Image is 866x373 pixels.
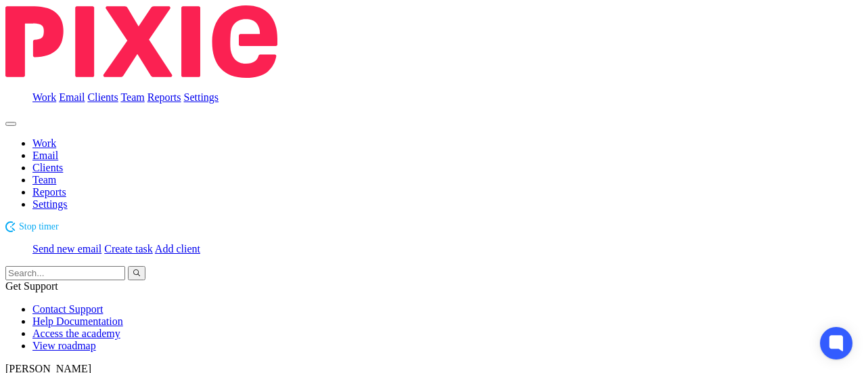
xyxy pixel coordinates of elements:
[87,91,118,103] a: Clients
[120,91,144,103] a: Team
[19,221,59,232] span: Stop timer
[5,266,125,280] input: Search
[32,186,66,198] a: Reports
[155,243,200,255] a: Add client
[5,221,861,232] div: Elcella Ltd - Payroll Monthly Process
[59,91,85,103] a: Email
[32,162,63,173] a: Clients
[147,91,181,103] a: Reports
[5,280,58,292] span: Get Support
[32,91,56,103] a: Work
[184,91,219,103] a: Settings
[32,137,56,149] a: Work
[32,328,120,339] a: Access the academy
[32,340,96,351] a: View roadmap
[32,243,101,255] a: Send new email
[128,266,145,280] button: Search
[104,243,153,255] a: Create task
[32,315,123,327] a: Help Documentation
[32,150,58,161] a: Email
[32,303,103,315] a: Contact Support
[32,198,68,210] a: Settings
[5,5,277,78] img: Pixie
[32,174,56,185] a: Team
